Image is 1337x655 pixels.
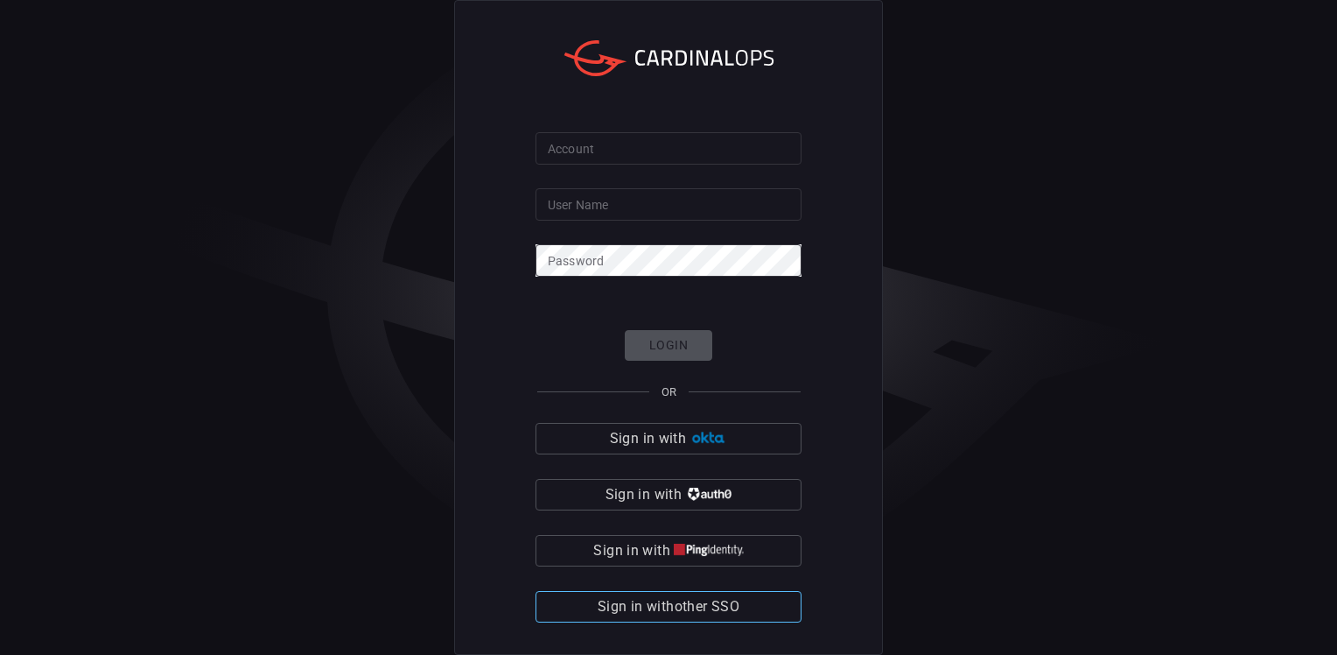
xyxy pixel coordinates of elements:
[598,595,739,619] span: Sign in with other SSO
[689,432,727,445] img: Ad5vKXme8s1CQAAAABJRU5ErkJggg==
[674,544,744,557] img: quu4iresuhQAAAABJRU5ErkJggg==
[685,488,731,501] img: vP8Hhh4KuCH8AavWKdZY7RZgAAAAASUVORK5CYII=
[535,591,801,623] button: Sign in withother SSO
[610,426,686,451] span: Sign in with
[535,188,801,221] input: Type your user name
[535,423,801,454] button: Sign in with
[605,482,682,507] span: Sign in with
[535,535,801,567] button: Sign in with
[661,385,676,398] span: OR
[593,539,669,563] span: Sign in with
[535,479,801,511] button: Sign in with
[535,132,801,165] input: Type your account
